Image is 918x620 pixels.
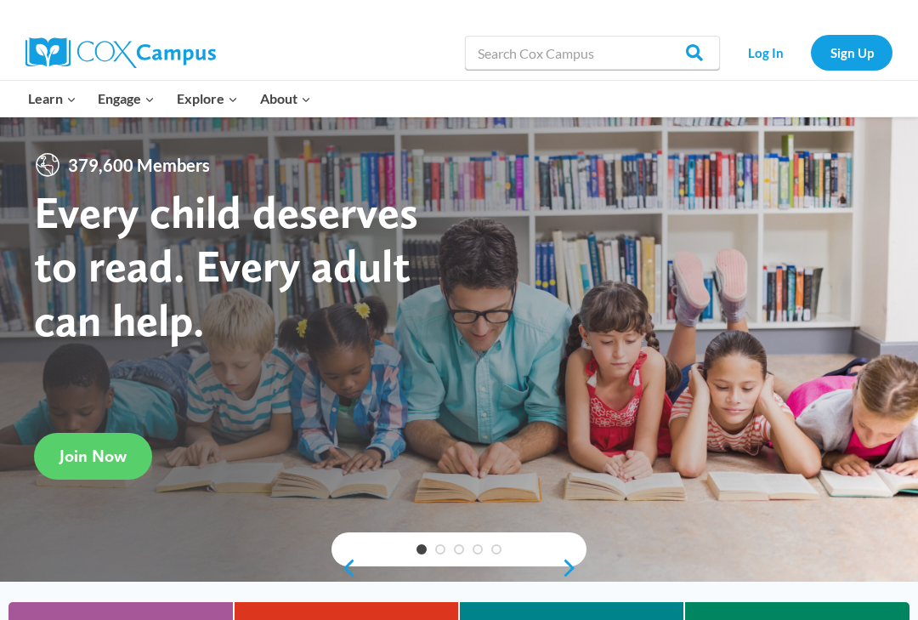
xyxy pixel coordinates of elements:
[465,36,720,70] input: Search Cox Campus
[59,446,127,466] span: Join Now
[416,544,427,555] a: 1
[331,551,586,585] div: content slider buttons
[98,88,155,110] span: Engage
[491,544,501,555] a: 5
[17,81,321,117] nav: Primary Navigation
[177,88,238,110] span: Explore
[728,35,892,70] nav: Secondary Navigation
[454,544,464,555] a: 3
[561,558,586,578] a: next
[811,35,892,70] a: Sign Up
[34,185,418,347] strong: Every child deserves to read. Every adult can help.
[34,433,152,480] a: Join Now
[435,544,445,555] a: 2
[728,35,802,70] a: Log In
[25,37,216,68] img: Cox Campus
[473,544,483,555] a: 4
[260,88,311,110] span: About
[331,558,357,578] a: previous
[61,151,217,179] span: 379,600 Members
[28,88,76,110] span: Learn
